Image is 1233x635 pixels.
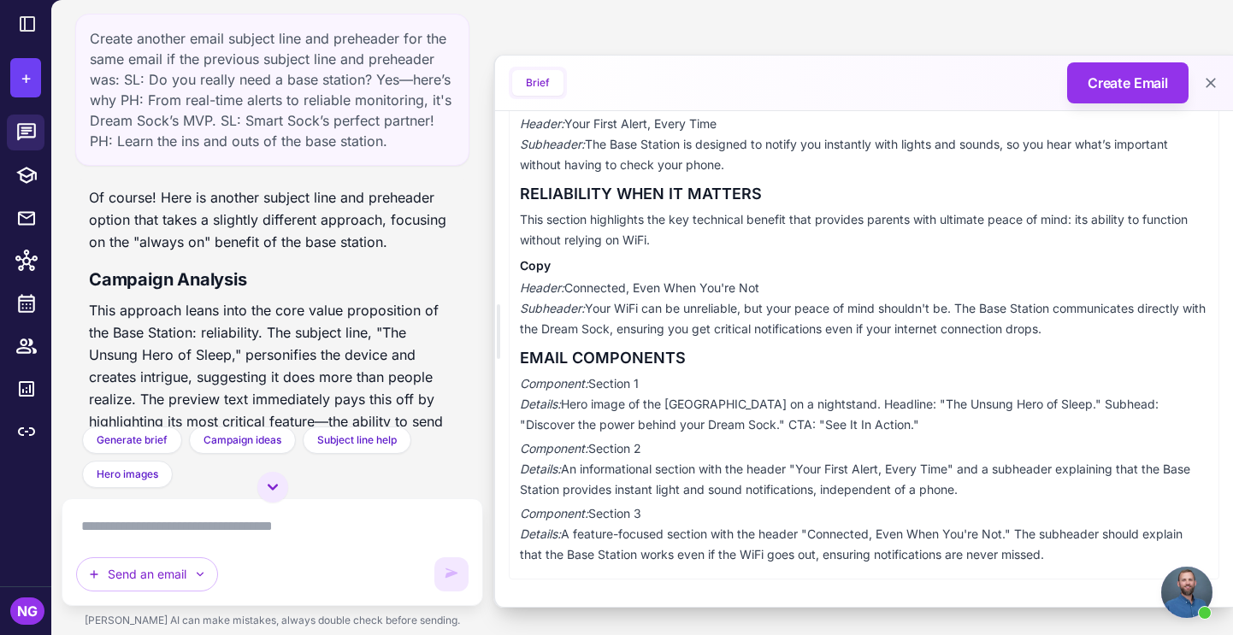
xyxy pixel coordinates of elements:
[303,426,411,454] button: Subject line help
[82,461,173,488] button: Hero images
[520,376,588,391] em: Component:
[520,301,585,315] em: Subheader:
[520,116,564,131] em: Header:
[204,432,281,448] span: Campaign ideas
[520,397,561,411] em: Details:
[1161,567,1212,618] a: Open chat
[97,467,158,482] span: Hero images
[520,114,1208,175] p: Your First Alert, Every Time The Base Station is designed to notify you instantly with lights and...
[10,597,44,625] div: NG
[520,278,1208,339] p: Connected, Even When You're Not Your WiFi can be unreliable, but your peace of mind shouldn't be....
[512,70,563,96] button: Brief
[520,257,1208,274] h4: Copy
[317,432,397,448] span: Subject line help
[520,137,585,151] em: Subheader:
[1088,73,1168,93] span: Create Email
[520,503,1208,565] p: Section 3 A feature-focused section with the header "Connected, Even When You're Not." The subhea...
[89,269,247,290] strong: Campaign Analysis
[520,280,564,295] em: Header:
[89,299,456,544] p: This approach leans into the core value proposition of the Base Station: reliability. The subject...
[89,186,456,253] p: Of course! Here is another subject line and preheader option that takes a slightly different appr...
[520,526,561,541] em: Details:
[82,426,182,454] button: Generate brief
[520,462,561,476] em: Details:
[520,182,1208,206] h3: RELIABILITY WHEN IT MATTERS
[62,606,483,635] div: [PERSON_NAME] AI can make mistakes, always double check before sending.
[520,209,1208,250] p: This section highlights the key technical benefit that provides parents with ultimate peace of mi...
[520,506,588,520] em: Component:
[97,432,168,448] span: Generate brief
[75,14,469,166] div: Create another email subject line and preheader for the same email if the previous subject line a...
[520,373,1208,435] p: Section 1 Hero image of the [GEOGRAPHIC_DATA] on a nightstand. Headline: "The Unsung Hero of Slee...
[10,58,41,97] button: +
[520,438,1208,500] p: Section 2 An informational section with the header "Your First Alert, Every Time" and a subheader...
[520,441,588,456] em: Component:
[21,65,32,91] span: +
[189,426,296,454] button: Campaign ideas
[520,346,1208,370] h3: EMAIL COMPONENTS
[76,557,218,591] button: Send an email
[1067,62,1189,103] button: Create Email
